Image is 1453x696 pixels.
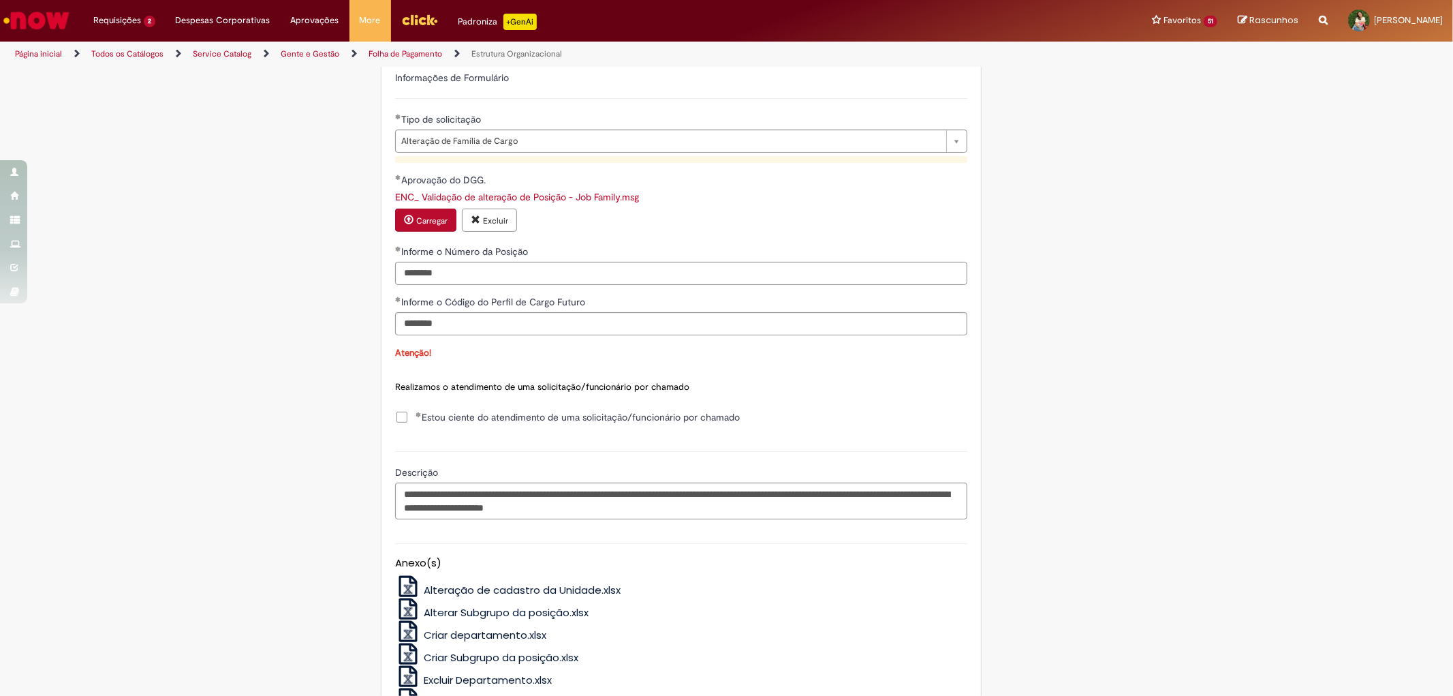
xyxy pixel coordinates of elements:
span: Excluir Departamento.xlsx [424,673,552,687]
small: Excluir [483,215,508,226]
a: Rascunhos [1238,14,1298,27]
a: Criar Subgrupo da posição.xlsx [395,650,578,665]
a: Alteração de cadastro da Unidade.xlsx [395,583,621,597]
span: More [360,14,381,27]
span: Atenção! [395,347,431,359]
span: 2 [144,16,155,27]
span: 51 [1204,16,1217,27]
a: Todos os Catálogos [91,48,163,59]
input: Informe o Número da Posição [395,262,967,285]
span: Obrigatório Preenchido [395,297,401,302]
span: Descrição [395,466,441,479]
span: Favoritos [1163,14,1201,27]
h5: Anexo(s) [395,558,967,569]
span: Rascunhos [1249,14,1298,27]
textarea: Descrição [395,483,967,519]
a: Estrutura Organizacional [471,48,562,59]
ul: Trilhas de página [10,42,958,67]
a: Download de ENC_ Validação de alteração de Posição - Job Family.msg [395,191,639,203]
span: Obrigatório Preenchido [395,175,401,180]
span: Realizamos o atendimento de uma solicitação/funcionário por chamado [395,381,689,393]
p: +GenAi [503,14,537,30]
span: Tipo de solicitação [401,113,484,125]
div: Padroniza [458,14,537,30]
span: Obrigatório Preenchido [395,114,401,119]
span: Estou ciente do atendimento de uma solicitação/funcionário por chamado [416,410,740,424]
span: Criar Subgrupo da posição.xlsx [424,650,578,665]
span: Informe o Código do Perfil de Cargo Futuro [401,296,588,308]
span: Alterar Subgrupo da posição.xlsx [424,605,589,620]
input: Informe o Código do Perfil de Cargo Futuro [395,312,967,335]
span: Obrigatório Preenchido [416,412,422,417]
span: Aprovações [291,14,339,27]
span: [PERSON_NAME] [1374,14,1443,26]
a: Gente e Gestão [281,48,339,59]
small: Carregar [416,215,448,226]
a: Página inicial [15,48,62,59]
a: Alterar Subgrupo da posição.xlsx [395,605,589,620]
span: Informe o Número da Posição [401,245,531,258]
span: Despesas Corporativas [176,14,270,27]
button: Excluir anexo ENC_ Validação de alteração de Posição - Job Family.msg [462,209,517,232]
label: Informações de Formulário [395,72,509,84]
img: click_logo_yellow_360x200.png [401,10,438,30]
a: Folha de Pagamento [369,48,442,59]
span: Alteração de Família de Cargo [401,130,939,152]
a: Excluir Departamento.xlsx [395,673,552,687]
span: Criar departamento.xlsx [424,628,546,642]
span: Obrigatório Preenchido [395,246,401,252]
a: Service Catalog [193,48,251,59]
a: Criar departamento.xlsx [395,628,546,642]
img: ServiceNow [1,7,72,34]
span: Aprovação do DGG. [401,174,488,186]
span: Alteração de cadastro da Unidade.xlsx [424,583,621,597]
button: Carregar anexo de Aprovação do DGG. Required [395,209,456,232]
span: Requisições [93,14,141,27]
